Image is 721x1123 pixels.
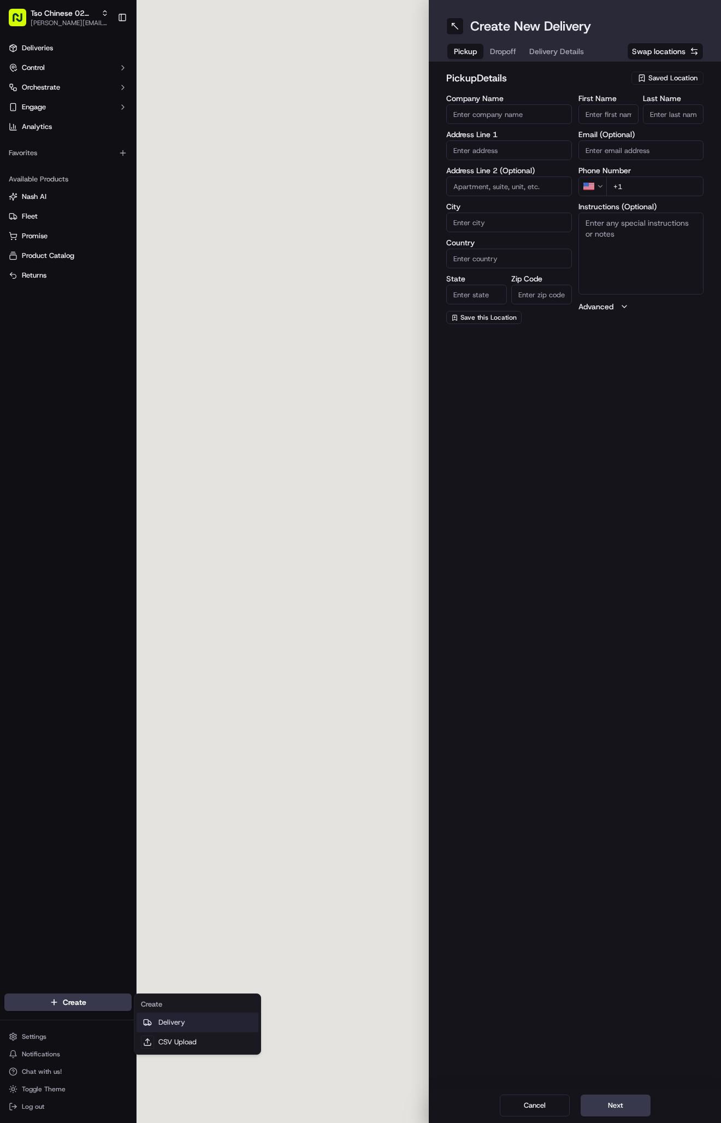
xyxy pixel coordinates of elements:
span: Notifications [22,1050,60,1059]
label: First Name [578,95,639,102]
div: 💻 [92,245,101,254]
a: Powered byPylon [77,271,132,279]
div: Available Products [4,170,132,188]
p: Welcome 👋 [11,44,199,61]
input: Enter country [446,249,572,268]
span: [DATE] [97,169,119,178]
label: Instructions (Optional) [578,203,704,210]
input: Enter city [446,213,572,232]
button: Advanced [578,301,704,312]
span: [PERSON_NAME] [34,169,88,178]
label: Address Line 1 [446,131,572,138]
div: Start new chat [49,104,179,115]
a: CSV Upload [137,1032,258,1052]
label: Last Name [643,95,704,102]
span: Delivery Details [529,46,584,57]
button: Saved Location [631,70,704,86]
label: Zip Code [511,275,572,283]
div: We're available if you need us! [49,115,150,124]
img: 8571987876998_91fb9ceb93ad5c398215_72.jpg [23,104,43,124]
img: Antonia (Store Manager) [11,189,28,206]
input: Enter last name [643,104,704,124]
button: Cancel [500,1095,570,1116]
button: Save this Location [446,311,522,324]
a: 💻API Documentation [88,240,180,260]
h2: pickup Details [446,70,625,86]
span: • [146,199,150,208]
span: Toggle Theme [22,1085,66,1093]
span: Nash AI [22,192,46,202]
input: Enter phone number [606,177,704,196]
span: API Documentation [103,244,175,255]
label: Country [446,239,572,246]
a: 📗Knowledge Base [7,240,88,260]
span: Log out [22,1102,44,1111]
span: Control [22,63,45,73]
span: Pylon [109,271,132,279]
span: Engage [22,102,46,112]
div: Favorites [4,144,132,162]
h1: Create New Delivery [470,17,591,35]
span: Dropoff [490,46,516,57]
div: Create [137,996,258,1013]
label: Advanced [578,301,613,312]
span: Returns [22,271,46,280]
img: Charles Folsom [11,159,28,177]
button: Swap locations [627,43,704,60]
img: 1736555255976-a54dd68f-1ca7-489b-9aae-adbdc363a1c4 [22,170,31,179]
span: Create [63,997,86,1008]
input: Apartment, suite, unit, etc. [446,177,572,196]
span: Fleet [22,211,38,221]
span: Orchestrate [22,83,60,92]
span: Save this Location [460,313,517,322]
img: Nash [11,11,33,33]
input: Enter first name [578,104,639,124]
span: Knowledge Base [22,244,84,255]
span: Settings [22,1032,46,1041]
input: Enter state [446,285,507,304]
span: Pickup [454,46,477,57]
input: Enter company name [446,104,572,124]
button: See all [169,140,199,153]
span: [PERSON_NAME] (Store Manager) [34,199,144,208]
span: Chat with us! [22,1067,62,1076]
span: [PERSON_NAME][EMAIL_ADDRESS][DOMAIN_NAME] [31,19,109,27]
input: Enter zip code [511,285,572,304]
span: Swap locations [632,46,685,57]
button: Start new chat [186,108,199,121]
div: 📗 [11,245,20,254]
label: Company Name [446,95,572,102]
span: Tso Chinese 02 Arbor [31,8,97,19]
input: Enter email address [578,140,704,160]
span: Product Catalog [22,251,74,261]
button: Next [581,1095,651,1116]
span: • [91,169,94,178]
label: State [446,275,507,283]
div: Past conversations [11,142,73,151]
span: Analytics [22,122,52,132]
input: Enter address [446,140,572,160]
label: Email (Optional) [578,131,704,138]
input: Got a question? Start typing here... [28,70,197,82]
span: [DATE] [152,199,174,208]
label: Address Line 2 (Optional) [446,167,572,174]
span: Saved Location [648,73,698,83]
a: Delivery [137,1013,258,1032]
span: Deliveries [22,43,53,53]
label: Phone Number [578,167,704,174]
span: Promise [22,231,48,241]
img: 1736555255976-a54dd68f-1ca7-489b-9aae-adbdc363a1c4 [11,104,31,124]
label: City [446,203,572,210]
